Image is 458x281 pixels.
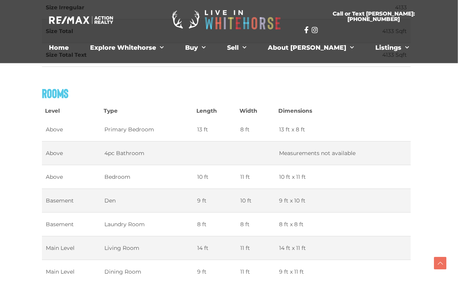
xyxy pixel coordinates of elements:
td: 8 ft [237,118,276,142]
a: Call or Text [PERSON_NAME]: [PHONE_NUMBER] [304,6,443,26]
td: Living Room [101,236,193,260]
th: Length [194,104,237,118]
td: 8 ft [237,213,276,236]
td: Basement [42,213,101,236]
td: 4pc Bathroom [101,141,193,165]
a: Buy [179,40,212,56]
td: 9 ft [194,189,237,213]
th: Width [237,104,276,118]
a: Home [43,40,75,56]
h3: Rooms [42,87,411,100]
th: Level [42,104,101,118]
td: Above [42,165,101,189]
td: 10 ft x 11 ft [276,165,411,189]
td: Basement [42,189,101,213]
span: Call or Text [PERSON_NAME]: [PHONE_NUMBER] [314,11,434,22]
td: 10 ft [194,165,237,189]
td: Primary Bedroom [101,118,193,142]
a: About [PERSON_NAME] [262,40,360,56]
td: 8 ft x 8 ft [276,213,411,236]
td: 14 ft x 11 ft [276,236,411,260]
td: 11 ft [237,165,276,189]
td: Den [101,189,193,213]
td: 13 ft x 8 ft [276,118,411,142]
td: Laundry Room [101,213,193,236]
td: Bedroom [101,165,193,189]
nav: Menu [16,40,442,56]
th: Dimensions [276,104,411,118]
td: 9 ft x 10 ft [276,189,411,213]
td: Measurements not available [276,141,411,165]
td: Above [42,118,101,142]
td: Main Level [42,236,101,260]
td: 11 ft [237,236,276,260]
td: 10 ft [237,189,276,213]
th: Type [101,104,193,118]
a: Sell [221,40,252,56]
a: Listings [370,40,415,56]
td: 14 ft [194,236,237,260]
td: 13 ft [194,118,237,142]
td: 8 ft [194,213,237,236]
a: Explore Whitehorse [84,40,170,56]
td: Above [42,141,101,165]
